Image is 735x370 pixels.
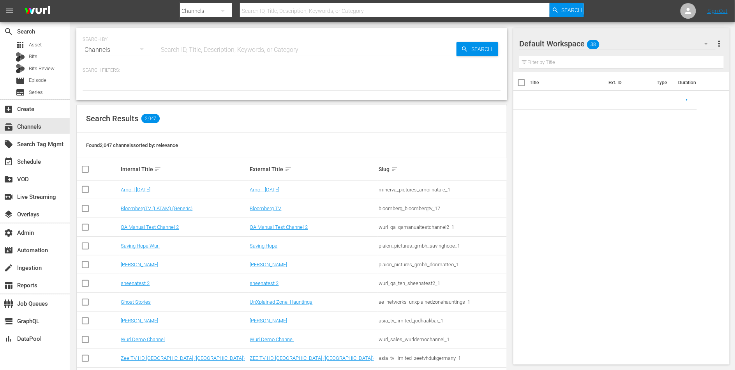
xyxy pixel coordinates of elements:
[250,224,308,230] a: QA Manual Test Channel 2
[250,299,313,305] a: UnXplained Zone: Hauntings
[379,299,506,305] div: ae_networks_unxplainedzonehauntings_1
[29,89,43,96] span: Series
[121,355,245,361] a: Zee TV HD [GEOGRAPHIC_DATA] ([GEOGRAPHIC_DATA])
[83,39,151,61] div: Channels
[530,72,604,94] th: Title
[379,165,506,174] div: Slug
[285,166,292,173] span: sort
[250,165,377,174] div: External Title
[519,33,716,55] div: Default Workspace
[16,64,25,73] div: Bits Review
[250,187,280,193] a: Amo il [DATE]
[561,3,582,17] span: Search
[379,336,506,342] div: wurl_sales_wurldemochannel_1
[714,39,724,48] span: more_vert
[379,187,506,193] div: minerva_pictures_amoilnatale_1
[673,72,720,94] th: Duration
[379,280,506,286] div: wurl_qa_ten_sheenatest2_1
[4,140,13,149] span: Search Tag Mgmt
[250,243,278,249] a: Saving Hope
[4,175,13,184] span: VOD
[16,40,25,50] span: Asset
[707,8,728,14] a: Sign Out
[29,76,46,84] span: Episode
[121,187,150,193] a: Amo il [DATE]
[29,53,37,60] span: Bits
[86,114,138,123] span: Search Results
[379,205,506,211] div: bloomberg_bloombergtv_17
[5,6,14,16] span: menu
[457,42,498,56] button: Search
[121,224,179,230] a: QA Manual Test Channel 2
[121,336,165,342] a: Wurl Demo Channel
[550,3,584,17] button: Search
[4,246,13,255] span: Automation
[4,122,13,131] span: Channels
[250,318,287,324] a: [PERSON_NAME]
[121,165,247,174] div: Internal Title
[141,114,160,123] span: 2,047
[121,262,158,267] a: [PERSON_NAME]
[16,76,25,85] span: Episode
[86,142,178,148] span: Found 2,047 channels sorted by: relevance
[29,65,55,73] span: Bits Review
[604,72,652,94] th: Ext. ID
[250,355,374,361] a: ZEE TV HD [GEOGRAPHIC_DATA] ([GEOGRAPHIC_DATA])
[4,27,13,36] span: Search
[714,34,724,53] button: more_vert
[19,2,56,20] img: ans4CAIJ8jUAAAAAAAAAAAAAAAAAAAAAAAAgQb4GAAAAAAAAAAAAAAAAAAAAAAAAJMjXAAAAAAAAAAAAAAAAAAAAAAAAgAT5G...
[29,41,42,49] span: Asset
[587,36,599,53] span: 38
[4,299,13,308] span: Job Queues
[250,336,294,342] a: Wurl Demo Channel
[4,228,13,237] span: Admin
[652,72,673,94] th: Type
[4,104,13,114] span: Create
[4,210,13,219] span: Overlays
[250,280,279,286] a: sheenatest 2
[121,205,192,211] a: BloombergTV (LATAM) (Generic)
[468,42,498,56] span: Search
[4,334,13,343] span: DataPool
[16,52,25,62] div: Bits
[4,192,13,202] span: Live Streaming
[379,262,506,267] div: plaion_pictures_gmbh_donmatteo_1
[4,317,13,326] span: GraphQL
[16,88,25,97] span: Series
[391,166,398,173] span: sort
[83,67,501,74] p: Search Filters:
[250,262,287,267] a: [PERSON_NAME]
[4,281,13,290] span: Reports
[379,355,506,361] div: asia_tv_limited_zeetvhdukgermany_1
[379,224,506,230] div: wurl_qa_qamanualtestchannel2_1
[250,205,282,211] a: Bloomberg TV
[121,299,151,305] a: Ghost Stories
[379,243,506,249] div: plaion_pictures_gmbh_savinghope_1
[121,243,160,249] a: Saving Hope Wurl
[154,166,161,173] span: sort
[379,318,506,324] div: asia_tv_limited_jodhaakbar_1
[121,318,158,324] a: [PERSON_NAME]
[4,157,13,166] span: Schedule
[4,263,13,273] span: Ingestion
[121,280,150,286] a: sheenatest 2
